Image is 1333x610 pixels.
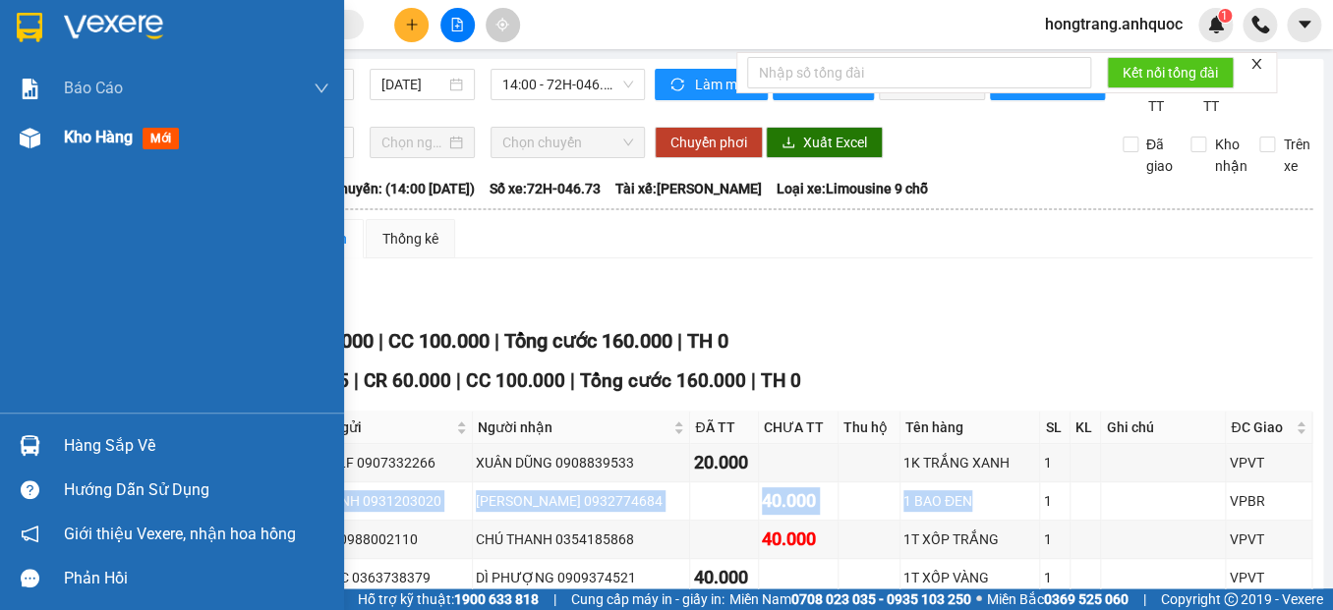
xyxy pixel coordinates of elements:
[382,228,438,250] div: Thống kê
[1287,8,1321,42] button: caret-down
[476,452,686,473] div: XUÂN DŨNG 0908839533
[20,79,40,99] img: solution-icon
[495,18,509,31] span: aim
[1231,416,1292,438] span: ĐC Giao
[394,8,429,42] button: plus
[381,132,445,153] input: Chọn ngày
[987,588,1129,610] span: Miền Bắc
[1040,412,1070,444] th: SL
[1275,134,1317,177] span: Trên xe
[903,452,1037,473] div: 1K TRẮNG XANH
[1138,134,1181,177] span: Đã giao
[299,416,452,438] span: Người gửi
[766,127,883,158] button: downloadXuất Excel
[903,528,1037,550] div: 1T XỐP TRẮNG
[1229,528,1308,550] div: VPVT
[615,178,762,199] span: Tài xế: [PERSON_NAME]
[502,70,633,99] span: 14:00 - 72H-046.73
[502,128,633,157] span: Chọn chuyến
[450,18,464,31] span: file-add
[440,8,475,42] button: file-add
[1071,412,1101,444] th: KL
[21,525,39,543] span: notification
[297,490,469,512] div: ANH LINH 0931203020
[493,329,498,353] span: |
[331,178,475,199] span: Chuyến: (14:00 [DATE])
[17,13,42,42] img: logo-vxr
[456,369,461,392] span: |
[1218,9,1232,23] sup: 1
[553,588,556,610] span: |
[1249,57,1263,71] span: close
[377,329,382,353] span: |
[486,8,520,42] button: aim
[358,588,539,610] span: Hỗ trợ kỹ thuật:
[1101,412,1226,444] th: Ghi chú
[1043,567,1066,588] div: 1
[1143,588,1146,610] span: |
[387,329,489,353] span: CC 100.000
[579,369,745,392] span: Tổng cước 160.000
[1224,592,1238,606] span: copyright
[64,564,329,593] div: Phản hồi
[364,369,451,392] span: CR 60.000
[20,128,40,148] img: warehouse-icon
[64,522,296,546] span: Giới thiệu Vexere, nhận hoa hồng
[762,526,835,553] div: 40.000
[490,178,601,199] span: Số xe: 72H-046.73
[476,528,686,550] div: CHÚ THANH 0354185868
[1229,567,1308,588] div: VPVT
[1044,591,1129,607] strong: 0369 525 060
[750,369,755,392] span: |
[64,475,329,505] div: Hướng dẫn sử dụng
[900,412,1041,444] th: Tên hàng
[314,81,329,96] span: down
[21,480,39,499] span: question-circle
[354,369,359,392] span: |
[64,431,329,461] div: Hàng sắp về
[839,412,900,444] th: Thu hộ
[478,416,669,438] span: Người nhận
[1229,452,1308,473] div: VPVT
[690,412,759,444] th: ĐÃ TT
[297,452,469,473] div: VH GOLF 0907332266
[571,588,724,610] span: Cung cấp máy in - giấy in:
[503,329,671,353] span: Tổng cước 160.000
[143,128,179,149] span: mới
[1251,16,1269,33] img: phone-icon
[676,329,681,353] span: |
[405,18,419,31] span: plus
[686,329,727,353] span: TH 0
[670,78,687,93] span: sync
[21,569,39,587] span: message
[1043,528,1066,550] div: 1
[729,588,971,610] span: Miền Nam
[903,567,1037,588] div: 1T XỐP VÀNG
[1296,16,1313,33] span: caret-down
[1043,452,1066,473] div: 1
[381,74,445,95] input: 11/08/2025
[803,132,867,153] span: Xuất Excel
[777,178,928,199] span: Loại xe: Limousine 9 chỗ
[693,449,755,476] div: 20.000
[466,369,564,392] span: CC 100.000
[693,564,755,591] div: 40.000
[297,528,469,550] div: A TÂM 0988002110
[64,128,133,146] span: Kho hàng
[476,567,686,588] div: DÌ PHƯỢNG 0909374521
[1206,134,1254,177] span: Kho nhận
[655,69,768,100] button: syncLàm mới
[20,435,40,456] img: warehouse-icon
[1207,16,1225,33] img: icon-new-feature
[1029,12,1198,36] span: hongtrang.anhquoc
[1229,490,1308,512] div: VPBR
[695,74,752,95] span: Làm mới
[1123,62,1218,83] span: Kết nối tổng đài
[759,412,839,444] th: CHƯA TT
[297,567,469,588] div: CHỊ CÚC 0363738379
[64,76,123,100] span: Báo cáo
[569,369,574,392] span: |
[655,127,763,158] button: Chuyển phơi
[976,595,982,603] span: ⚪️
[747,57,1091,88] input: Nhập số tổng đài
